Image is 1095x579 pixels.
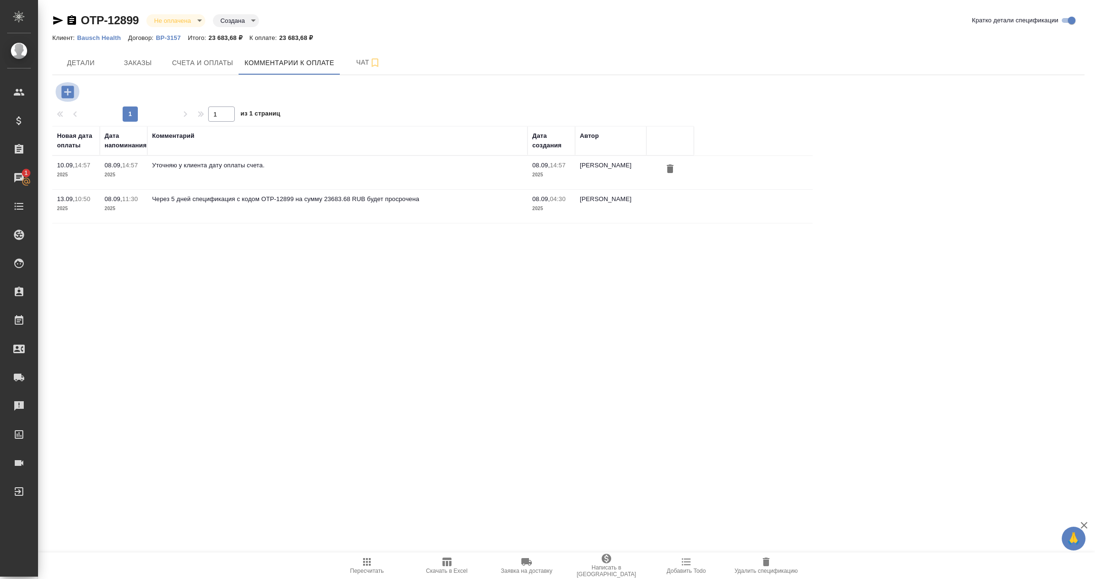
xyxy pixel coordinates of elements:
div: Дата напоминания [105,131,146,150]
button: Скопировать ссылку [66,15,77,26]
span: Детали [58,57,104,69]
a: ВР-3157 [156,33,188,41]
p: 10.09, [57,162,75,169]
p: Итого: [188,34,208,41]
p: 2025 [532,170,570,180]
p: ВР-3157 [156,34,188,41]
div: Не оплачена [213,14,259,27]
span: Чат [346,57,391,68]
button: Добавить комментарий [55,82,81,102]
td: [PERSON_NAME] [575,156,646,189]
svg: Подписаться [369,57,381,68]
p: 2025 [57,204,95,213]
p: Через 5 дней спецификация с кодом OTP-12899 на сумму 23683.68 RUB будет просрочена [152,194,523,204]
button: Скопировать ссылку для ЯМессенджера [52,15,64,26]
p: 23 683,68 ₽ [209,34,250,41]
p: Клиент: [52,34,77,41]
a: OTP-12899 [81,14,139,27]
p: 14:57 [122,162,138,169]
div: Новая дата оплаты [57,131,95,150]
p: 2025 [105,204,143,213]
p: Договор: [128,34,156,41]
p: 08.09, [105,195,122,203]
p: 13.09, [57,195,75,203]
p: 10:50 [75,195,90,203]
button: 🙏 [1062,527,1085,550]
div: Комментарий [152,131,194,141]
p: 08.09, [532,195,550,203]
a: 1 [2,166,36,190]
span: 🙏 [1066,529,1082,549]
p: 11:30 [122,195,138,203]
a: Bausch Health [77,33,128,41]
span: Комментарии к оплате [245,57,335,69]
span: Счета и оплаты [172,57,233,69]
button: Не оплачена [151,17,193,25]
span: Кратко детали спецификации [972,16,1058,25]
button: Создана [218,17,248,25]
p: 08.09, [105,162,122,169]
span: 1 [19,168,33,178]
p: 2025 [532,204,570,213]
p: 14:57 [550,162,566,169]
button: Удалить [662,161,678,178]
p: 04:30 [550,195,566,203]
p: 23 683,68 ₽ [279,34,320,41]
p: 08.09, [532,162,550,169]
p: К оплате: [250,34,279,41]
td: [PERSON_NAME] [575,190,646,223]
div: Не оплачена [146,14,205,27]
div: Дата создания [532,131,570,150]
p: Уточняю у клиента дату оплаты счета. [152,161,523,170]
p: Bausch Health [77,34,128,41]
p: 2025 [57,170,95,180]
p: 14:57 [75,162,90,169]
span: Заказы [115,57,161,69]
div: Автор [580,131,599,141]
span: из 1 страниц [240,108,280,122]
p: 2025 [105,170,143,180]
